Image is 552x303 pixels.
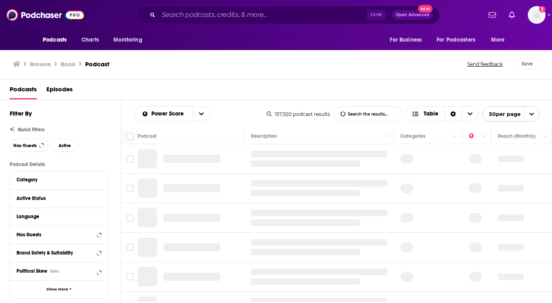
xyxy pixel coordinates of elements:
[400,131,425,141] div: Categories
[465,58,505,69] button: Send feedback
[451,132,460,141] button: Column Actions
[485,8,499,22] a: Show notifications dropdown
[17,268,47,274] span: Political Skew
[17,248,101,258] button: Brand Safety & Suitability
[17,214,96,219] div: Language
[431,32,487,48] button: open menu
[17,266,101,276] button: Political SkewBeta
[367,10,386,20] span: Ctrl K
[405,106,479,122] button: Choose View
[10,109,32,117] h2: Filter By
[540,132,550,141] button: Column Actions
[17,175,101,185] button: Category
[384,32,432,48] button: open menu
[126,214,134,221] span: Toggle select row
[193,107,210,121] button: open menu
[10,162,108,167] p: Podcast Details
[267,111,330,117] div: 157,920 podcast results
[17,177,96,183] div: Category
[17,229,101,240] button: Has Guests
[52,139,78,152] button: Active
[61,60,75,68] h1: Book
[82,34,99,46] span: Charts
[135,111,193,117] button: open menu
[480,132,489,141] button: Column Actions
[46,83,73,99] a: Episodes
[17,196,96,201] div: Active Status
[10,83,37,99] a: Podcasts
[43,34,67,46] span: Podcasts
[491,34,505,46] span: More
[6,7,84,23] img: Podchaser - Follow, Share and Rate Podcasts
[13,143,37,148] span: Has Guests
[76,32,104,48] a: Charts
[528,6,546,24] span: Logged in as eringalloway
[18,127,44,133] span: Quick Filters
[85,60,109,68] h3: Podcast
[113,34,142,46] span: Monitoring
[30,60,51,68] a: Browse
[392,10,433,20] button: Open AdvancedNew
[485,32,515,48] button: open menu
[108,32,153,48] button: open menu
[17,250,94,256] div: Brand Safety & Suitability
[418,5,433,13] span: New
[528,6,546,24] img: User Profile
[17,232,94,238] div: Has Guests
[17,193,101,203] button: Active Status
[10,280,108,299] button: Show More
[515,58,539,69] button: Save
[59,143,71,148] span: Active
[37,32,77,48] button: open menu
[251,131,277,141] div: Description
[126,244,134,251] span: Toggle select row
[469,131,480,141] div: Power Score
[136,6,440,24] div: Search podcasts, credits, & more...
[539,6,546,13] svg: Add a profile image
[445,107,462,121] div: Sort Direction
[382,132,392,141] button: Column Actions
[482,106,539,122] button: open menu
[396,13,429,17] span: Open Advanced
[10,139,48,152] button: Has Guests
[126,155,134,162] span: Toggle select row
[424,111,438,117] span: Table
[17,211,101,221] button: Language
[390,34,422,46] span: For Business
[506,8,518,22] a: Show notifications dropdown
[126,185,134,192] span: Toggle select row
[498,131,535,141] div: Reach (Monthly)
[50,269,59,274] div: Beta
[138,131,157,141] div: Podcast
[134,106,210,122] h2: Choose List sort
[46,287,68,292] span: Show More
[126,273,134,280] span: Toggle select row
[528,6,546,24] button: Show profile menu
[483,108,521,120] span: 50 per page
[159,8,367,21] input: Search podcasts, credits, & more...
[437,34,475,46] span: For Podcasters
[151,111,186,117] span: Power Score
